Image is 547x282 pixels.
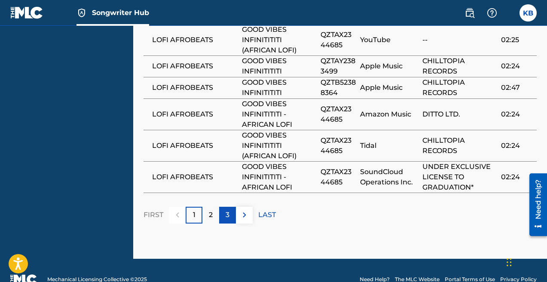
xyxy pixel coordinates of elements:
[501,172,532,182] span: 02:24
[242,25,316,55] span: GOOD VIBES INFINITITITI (AFRICAN LOFI)
[422,109,497,120] span: DITTO LTD.
[193,210,196,220] p: 1
[152,61,238,71] span: LOFI AFROBEATS
[242,77,316,98] span: GOOD VIBES INFINITITITI
[92,8,149,18] span: Songwriter Hub
[360,83,418,93] span: Apple Music
[152,141,238,151] span: LOFI AFROBEATS
[504,241,547,282] iframe: Chat Widget
[152,172,238,182] span: LOFI AFROBEATS
[360,167,418,187] span: SoundCloud Operations Inc.
[501,141,532,151] span: 02:24
[242,162,316,193] span: GOOD VIBES INFINITITITI - AFRICAN LOFI
[483,4,501,21] div: Help
[506,9,514,17] div: Notifications
[226,210,229,220] p: 3
[242,130,316,161] span: GOOD VIBES INFINITITITI (AFRICAN LOFI)
[242,56,316,77] span: GOOD VIBES INFINITITITI
[242,99,316,130] span: GOOD VIBES INFINITITITI - AFRICAN LOFI
[422,162,497,193] span: UNDER EXCLUSIVE LICENSE TO GRADUATION*
[507,249,512,275] div: Drag
[144,210,163,220] p: FIRST
[321,167,356,187] span: QZTAX2344685
[487,8,497,18] img: help
[209,210,213,220] p: 2
[360,61,418,71] span: Apple Music
[152,109,238,120] span: LOFI AFROBEATS
[360,109,418,120] span: Amazon Music
[152,35,238,45] span: LOFI AFROBEATS
[321,135,356,156] span: QZTAX2344685
[464,8,475,18] img: search
[321,104,356,125] span: QZTAX2344685
[152,83,238,93] span: LOFI AFROBEATS
[258,210,276,220] p: LAST
[422,56,497,77] span: CHILLTOPIA RECORDS
[321,30,356,50] span: QZTAX2344685
[321,56,356,77] span: QZTAY2383499
[422,135,497,156] span: CHILLTOPIA RECORDS
[360,141,418,151] span: Tidal
[519,4,537,21] div: User Menu
[360,35,418,45] span: YouTube
[239,210,250,220] img: right
[76,8,87,18] img: Top Rightsholder
[501,61,532,71] span: 02:24
[321,77,356,98] span: QZTB52388364
[461,4,478,21] a: Public Search
[501,35,532,45] span: 02:25
[422,35,497,45] span: --
[422,77,497,98] span: CHILLTOPIA RECORDS
[10,6,43,19] img: MLC Logo
[523,170,547,239] iframe: Resource Center
[501,109,532,120] span: 02:24
[501,83,532,93] span: 02:47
